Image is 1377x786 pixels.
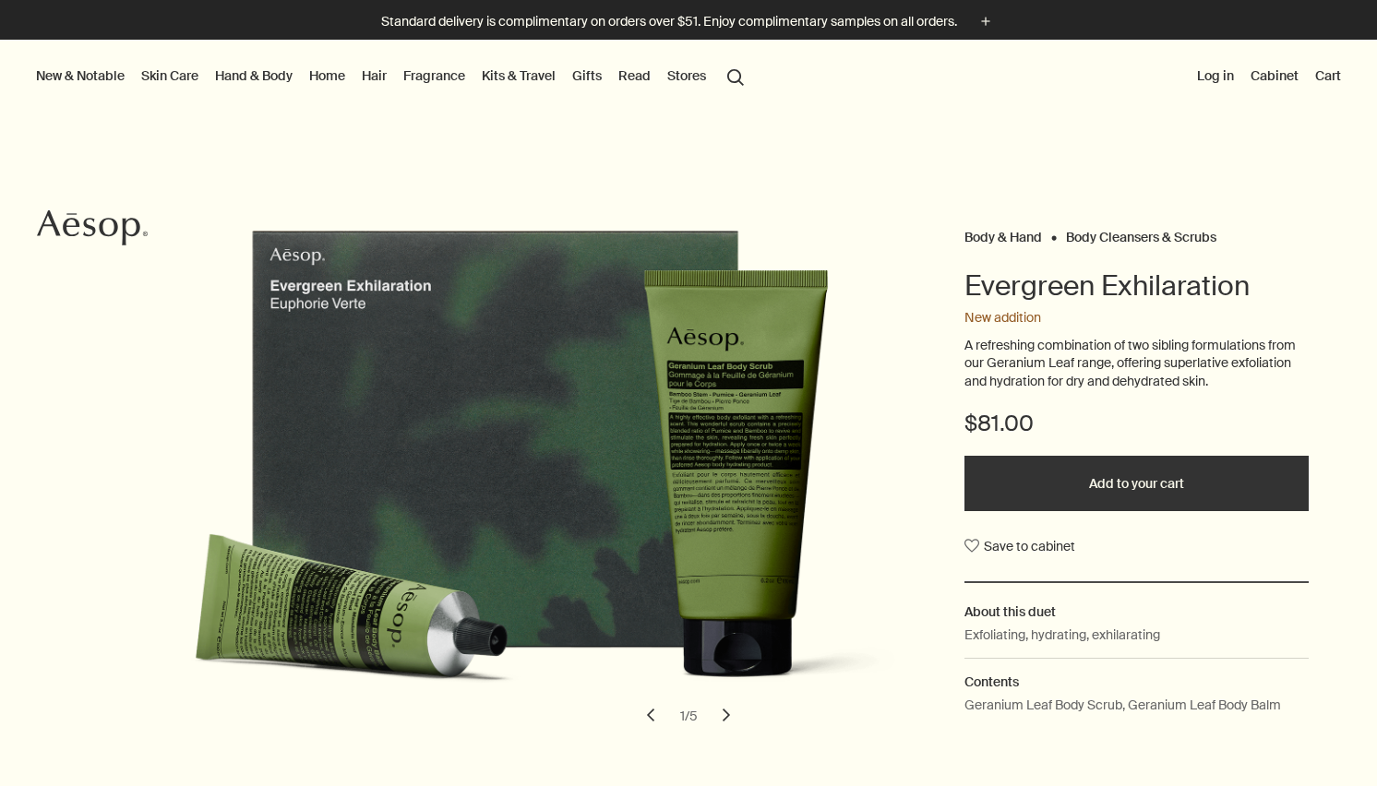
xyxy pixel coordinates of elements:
h1: Evergreen Exhilaration [964,268,1309,304]
img: Geranium Leaf Body Scrub and Geranium Leaf Body Balm with recycled cardboard packaging. [114,230,910,712]
div: Evergreen Exhilaration [114,230,917,735]
img: Back of recycled cardboard gift box. [137,230,932,712]
nav: supplementary [1193,40,1345,113]
img: Bottom of recycled cardboard gift box. [131,230,927,712]
p: Standard delivery is complimentary on orders over $51. Enjoy complimentary samples on all orders. [381,12,957,31]
p: A refreshing combination of two sibling formulations from our Geranium Leaf range, offering super... [964,337,1309,391]
a: Hair [358,64,390,88]
a: Hand & Body [211,64,296,88]
a: Home [305,64,349,88]
svg: Aesop [37,209,148,246]
a: Aesop [32,205,152,256]
a: Kits & Travel [478,64,559,88]
a: Body & Hand [964,229,1042,237]
button: previous slide [630,695,671,735]
button: Stores [664,64,710,88]
a: Skin Care [138,64,202,88]
button: New & Notable [32,64,128,88]
h2: Contents [964,672,1309,692]
a: Body Cleansers & Scrubs [1066,229,1216,237]
button: Save to cabinet [964,530,1075,563]
p: Exfoliating, hydrating, exhilarating [964,625,1160,645]
button: Open search [719,58,752,93]
button: Add to your cart - $81.00 [964,456,1309,511]
button: Cart [1311,64,1345,88]
a: Read [615,64,654,88]
a: Cabinet [1247,64,1302,88]
span: $81.00 [964,409,1034,438]
a: Fragrance [400,64,469,88]
img: Recycled cardboard gift box with shades of green leaf [120,230,916,712]
nav: primary [32,40,752,113]
button: Log in [1193,64,1238,88]
img: Top of recycled cardboard gift box [126,230,921,712]
a: Gifts [569,64,605,88]
h2: About this duet [964,601,1309,622]
button: next slide [706,695,747,735]
p: Geranium Leaf Body Scrub, Geranium Leaf Body Balm [964,695,1281,715]
button: Standard delivery is complimentary on orders over $51. Enjoy complimentary samples on all orders. [381,11,996,32]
